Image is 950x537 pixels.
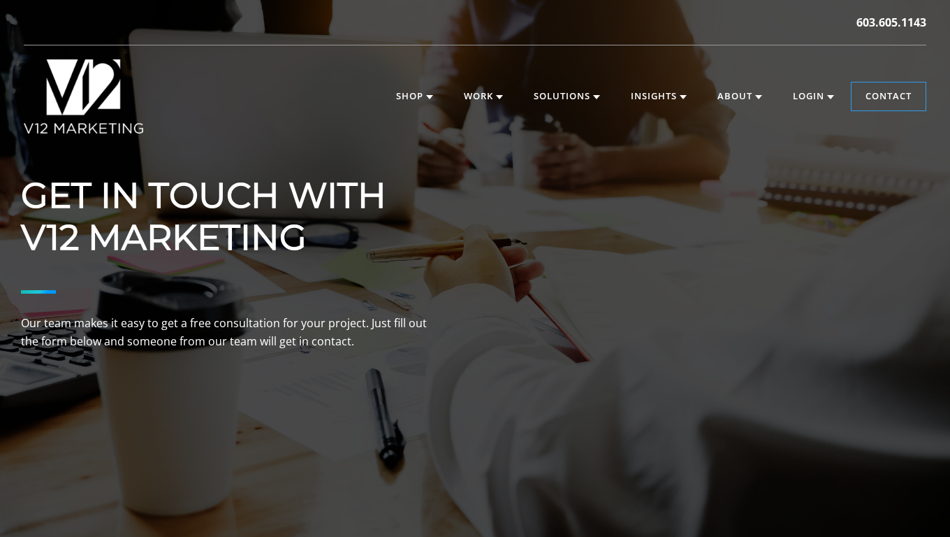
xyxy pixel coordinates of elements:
a: Shop [382,83,447,110]
a: About [703,83,776,110]
a: Login [779,83,848,110]
img: V12 MARKETING Logo New Hampshire Marketing Agency [24,59,143,134]
h1: Get in Touch with V12 Marketing [21,175,440,259]
a: 603.605.1143 [856,14,926,31]
a: Insights [617,83,701,110]
a: Solutions [520,83,614,110]
p: Our team makes it easy to get a free consultation for your project. Just fill out the form below ... [21,315,440,350]
a: Contact [852,83,926,110]
a: Work [450,83,517,110]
